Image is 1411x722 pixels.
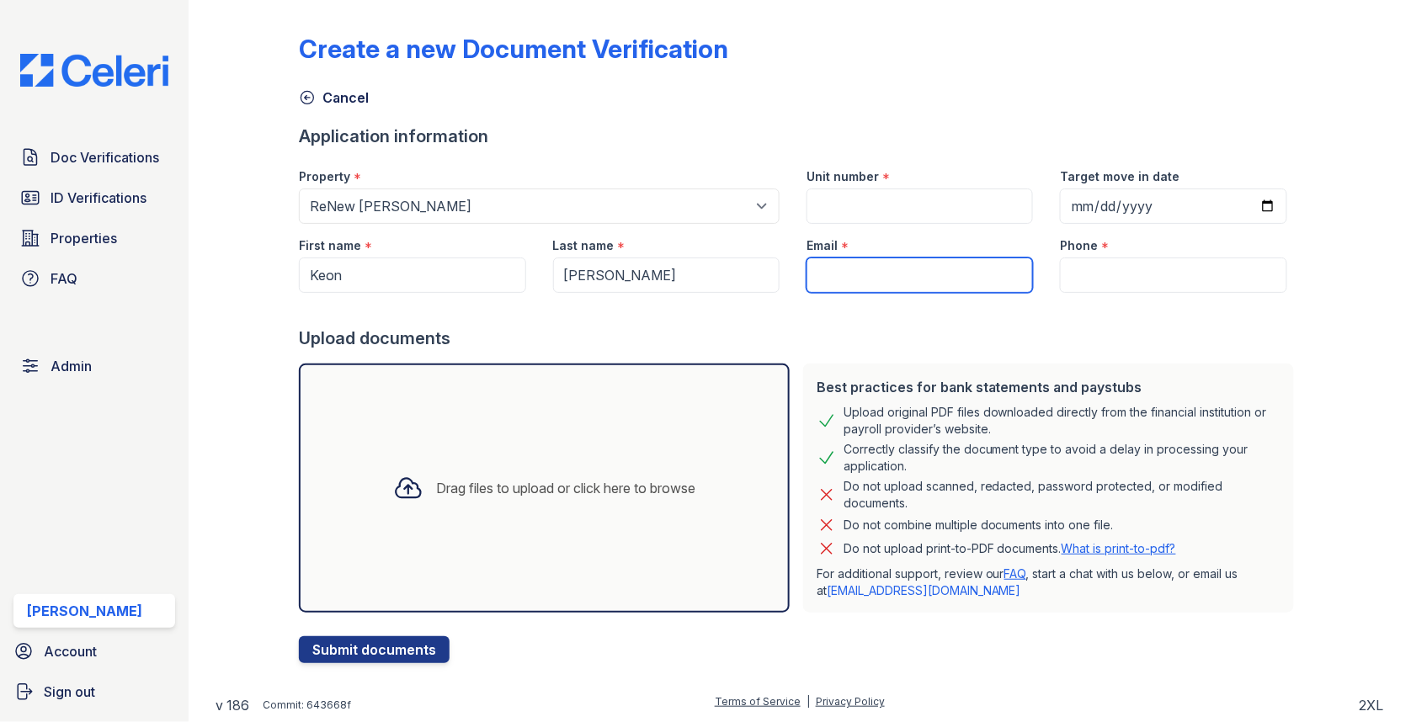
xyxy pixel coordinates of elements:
[13,141,175,174] a: Doc Verifications
[263,698,351,712] div: Commit: 643668f
[807,237,838,254] label: Email
[553,237,615,254] label: Last name
[51,147,159,167] span: Doc Verifications
[844,404,1281,438] div: Upload original PDF files downloaded directly from the financial institution or payroll provider’...
[299,636,450,663] button: Submit documents
[844,441,1281,475] div: Correctly classify the document type to avoid a delay in processing your application.
[299,88,369,108] a: Cancel
[1060,168,1179,185] label: Target move in date
[844,478,1281,512] div: Do not upload scanned, redacted, password protected, or modified documents.
[844,540,1176,557] p: Do not upload print-to-PDF documents.
[44,641,97,661] span: Account
[1004,566,1026,581] a: FAQ
[51,268,77,289] span: FAQ
[27,601,142,621] div: [PERSON_NAME]
[1062,541,1176,555] a: What is print-to-pdf?
[817,565,1281,599] p: For additional support, review our , start a chat with us below, or email us at
[715,695,801,708] a: Terms of Service
[299,34,728,64] div: Create a new Document Verification
[7,54,182,87] img: CE_Logo_Blue-a8612792a0a2168367f1c8372b55b34899dd931a85d93a1a3d3e32e68fde9ad4.png
[827,583,1021,597] a: [EMAIL_ADDRESS][DOMAIN_NAME]
[816,695,885,708] a: Privacy Policy
[44,682,95,702] span: Sign out
[13,262,175,295] a: FAQ
[844,515,1114,535] div: Do not combine multiple documents into one file.
[437,478,696,498] div: Drag files to upload or click here to browse
[299,125,1301,148] div: Application information
[51,188,146,208] span: ID Verifications
[51,356,92,376] span: Admin
[817,377,1281,397] div: Best practices for bank statements and paystubs
[13,181,175,215] a: ID Verifications
[1360,695,1384,715] div: 2XL
[7,675,182,709] a: Sign out
[51,228,117,248] span: Properties
[807,168,879,185] label: Unit number
[299,326,1301,350] div: Upload documents
[13,349,175,383] a: Admin
[1060,237,1098,254] label: Phone
[216,695,249,715] a: v 186
[299,237,361,254] label: First name
[299,168,350,185] label: Property
[13,221,175,255] a: Properties
[7,634,182,668] a: Account
[807,695,810,708] div: |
